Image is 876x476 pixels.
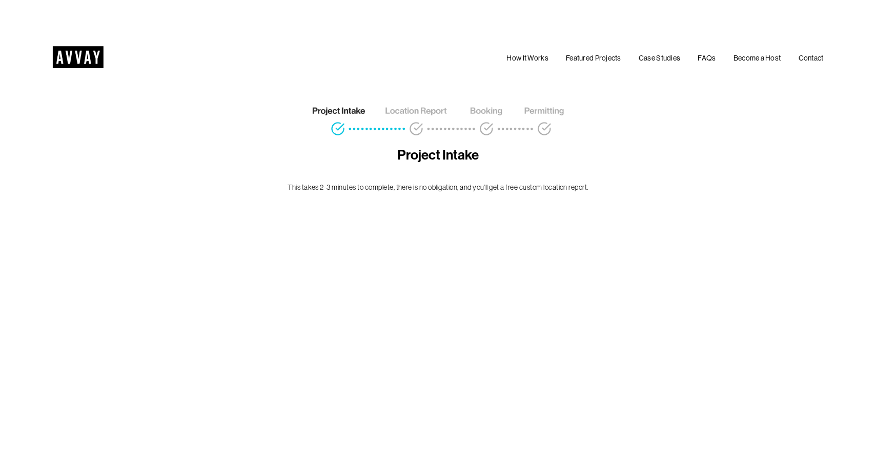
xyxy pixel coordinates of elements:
[799,52,824,64] a: Contact
[247,147,629,164] h4: Project Intake
[566,52,621,64] a: Featured Projects
[506,52,548,64] a: How It Works
[734,52,781,64] a: Become a Host
[247,182,629,193] p: This takes 2-3 minutes to complete, there is no obligation, and you’ll get a free custom location...
[698,52,716,64] a: FAQs
[639,52,680,64] a: Case Studies
[53,46,104,68] img: AVVAY - The First Nationwide Location Scouting Co.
